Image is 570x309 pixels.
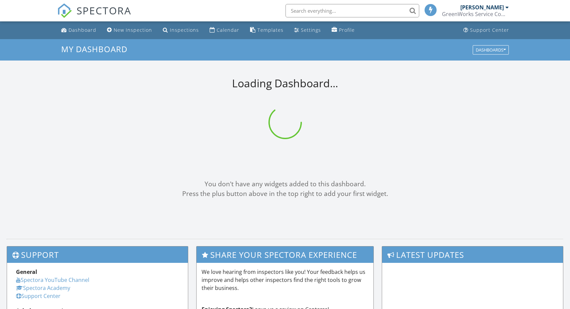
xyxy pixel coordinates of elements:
[69,27,96,33] div: Dashboard
[16,268,37,276] strong: General
[257,27,283,33] div: Templates
[247,24,286,36] a: Templates
[470,27,509,33] div: Support Center
[202,268,368,292] p: We love hearing from inspectors like you! Your feedback helps us improve and helps other inspecto...
[461,24,512,36] a: Support Center
[61,43,127,55] span: My Dashboard
[460,4,504,11] div: [PERSON_NAME]
[382,246,563,263] h3: Latest Updates
[473,45,509,55] button: Dashboards
[476,47,506,52] div: Dashboards
[7,189,563,199] div: Press the plus button above in the top right to add your first widget.
[197,246,373,263] h3: Share Your Spectora Experience
[77,3,131,17] span: SPECTORA
[57,9,131,23] a: SPECTORA
[16,284,70,292] a: Spectora Academy
[7,246,188,263] h3: Support
[114,27,152,33] div: New Inspection
[301,27,321,33] div: Settings
[207,24,242,36] a: Calendar
[16,276,89,284] a: Spectora YouTube Channel
[292,24,324,36] a: Settings
[16,292,61,300] a: Support Center
[57,3,72,18] img: The Best Home Inspection Software - Spectora
[160,24,202,36] a: Inspections
[7,179,563,189] div: You don't have any widgets added to this dashboard.
[217,27,239,33] div: Calendar
[286,4,419,17] input: Search everything...
[329,24,357,36] a: Profile
[339,27,355,33] div: Profile
[170,27,199,33] div: Inspections
[442,11,509,17] div: GreenWorks Service Company
[59,24,99,36] a: Dashboard
[104,24,155,36] a: New Inspection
